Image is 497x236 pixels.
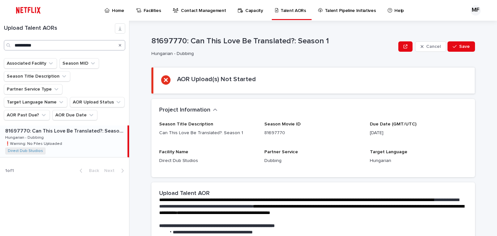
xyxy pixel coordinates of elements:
button: Save [447,41,475,52]
h2: AOR Upload(s) Not Started [177,75,256,83]
button: AOR Past Due? [4,110,50,120]
button: Back [74,168,102,174]
button: Target Language Name [4,97,67,107]
p: Can This Love Be Translated?: Season 1 [159,130,257,136]
span: Cancel [426,44,441,49]
p: ❗️Warning: No Files Uploaded [5,140,63,146]
span: Save [459,44,470,49]
span: Partner Service [264,150,298,154]
p: 81697770: Can This Love Be Translated?: Season 1 [5,127,126,134]
p: Direct Dub Studios [159,157,257,164]
p: 81697770: Can This Love Be Translated?: Season 1 [151,37,396,46]
div: MF [470,5,481,16]
h2: Project Information [159,107,210,114]
h1: Upload Talent AORs [4,25,115,32]
button: Season Title Description [4,71,70,81]
p: Hungarian [370,157,467,164]
span: Facility Name [159,150,188,154]
button: AOR Upload Status [70,97,125,107]
button: Cancel [415,41,446,52]
input: Search [4,40,125,50]
button: Season MID [60,58,99,69]
p: 81697770 [264,130,362,136]
span: Season Movie ID [264,122,301,126]
span: Target Language [370,150,407,154]
span: Next [104,168,118,173]
span: Back [85,168,99,173]
span: Due Date (GMT/UTC) [370,122,416,126]
span: Season Title Description [159,122,213,126]
button: Project Information [159,107,217,114]
button: Partner Service Type [4,84,62,94]
img: ifQbXi3ZQGMSEF7WDB7W [13,4,44,17]
p: [DATE] [370,130,467,136]
button: AOR Due Date [52,110,97,120]
a: Direct Dub Studios [8,149,43,153]
p: Hungarian - Dubbing [5,134,45,140]
p: Hungarian - Dubbing [151,51,393,57]
button: Next [102,168,129,174]
h2: Upload Talent AOR [159,190,210,197]
button: Associated Facility [4,58,57,69]
p: Dubbing [264,157,362,164]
